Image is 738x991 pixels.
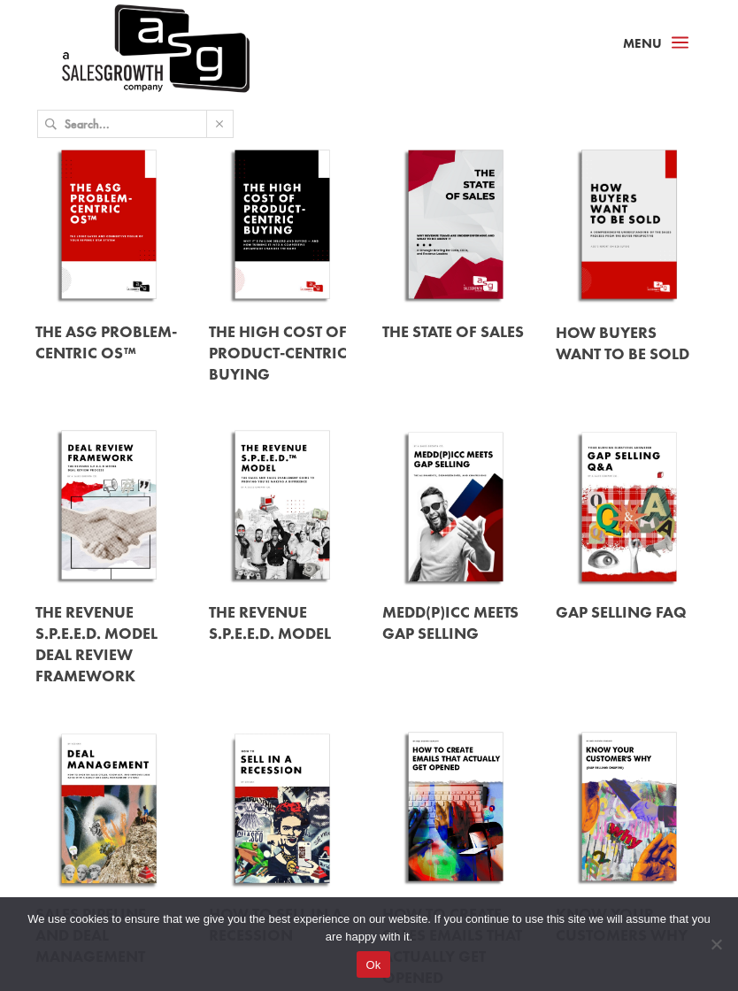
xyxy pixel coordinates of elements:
span: No [707,935,725,953]
button: Ok [357,951,389,978]
span: a [666,30,694,57]
span: We use cookies to ensure that we give you the best experience on our website. If you continue to ... [27,910,711,946]
span: Menu [623,35,662,52]
input: Search... [65,111,206,137]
